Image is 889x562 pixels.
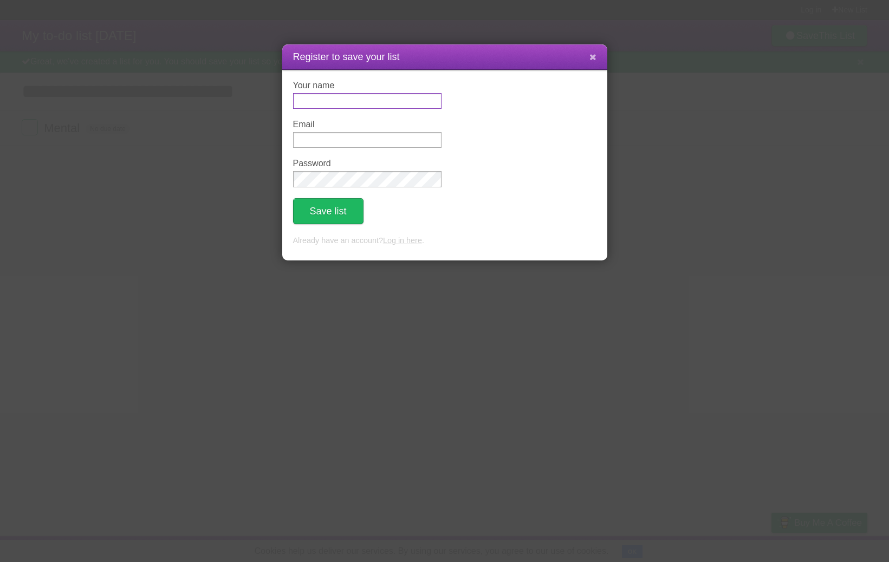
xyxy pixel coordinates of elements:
button: Save list [293,198,364,224]
h1: Register to save your list [293,50,596,64]
label: Email [293,120,442,129]
p: Already have an account? . [293,235,596,247]
label: Password [293,159,442,168]
a: Log in here [383,236,422,245]
label: Your name [293,81,442,90]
